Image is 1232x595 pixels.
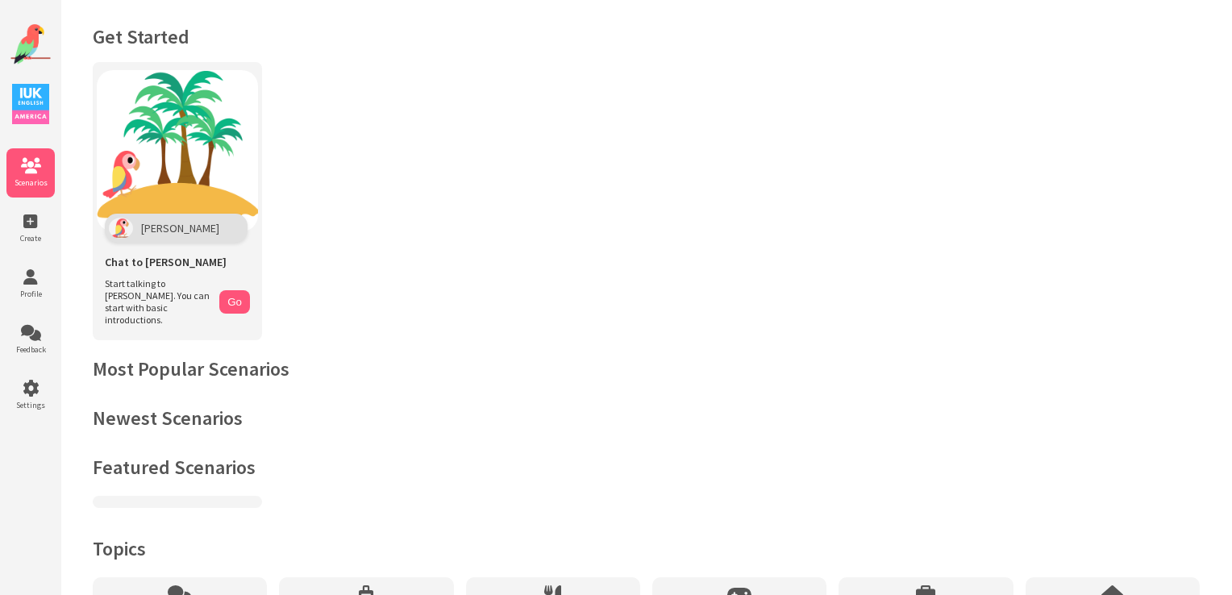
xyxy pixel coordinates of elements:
[6,289,55,299] span: Profile
[93,406,1200,431] h2: Newest Scenarios
[10,24,51,64] img: Website Logo
[93,536,1200,561] h2: Topics
[93,356,1200,381] h2: Most Popular Scenarios
[93,24,1200,49] h1: Get Started
[105,277,211,326] span: Start talking to [PERSON_NAME]. You can start with basic introductions.
[6,400,55,410] span: Settings
[93,455,1200,480] h2: Featured Scenarios
[6,344,55,355] span: Feedback
[12,84,49,124] img: IUK Logo
[219,290,250,314] button: Go
[6,233,55,243] span: Create
[105,255,227,269] span: Chat to [PERSON_NAME]
[97,70,258,231] img: Chat with Polly
[6,177,55,188] span: Scenarios
[141,221,219,235] span: [PERSON_NAME]
[109,218,133,239] img: Polly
